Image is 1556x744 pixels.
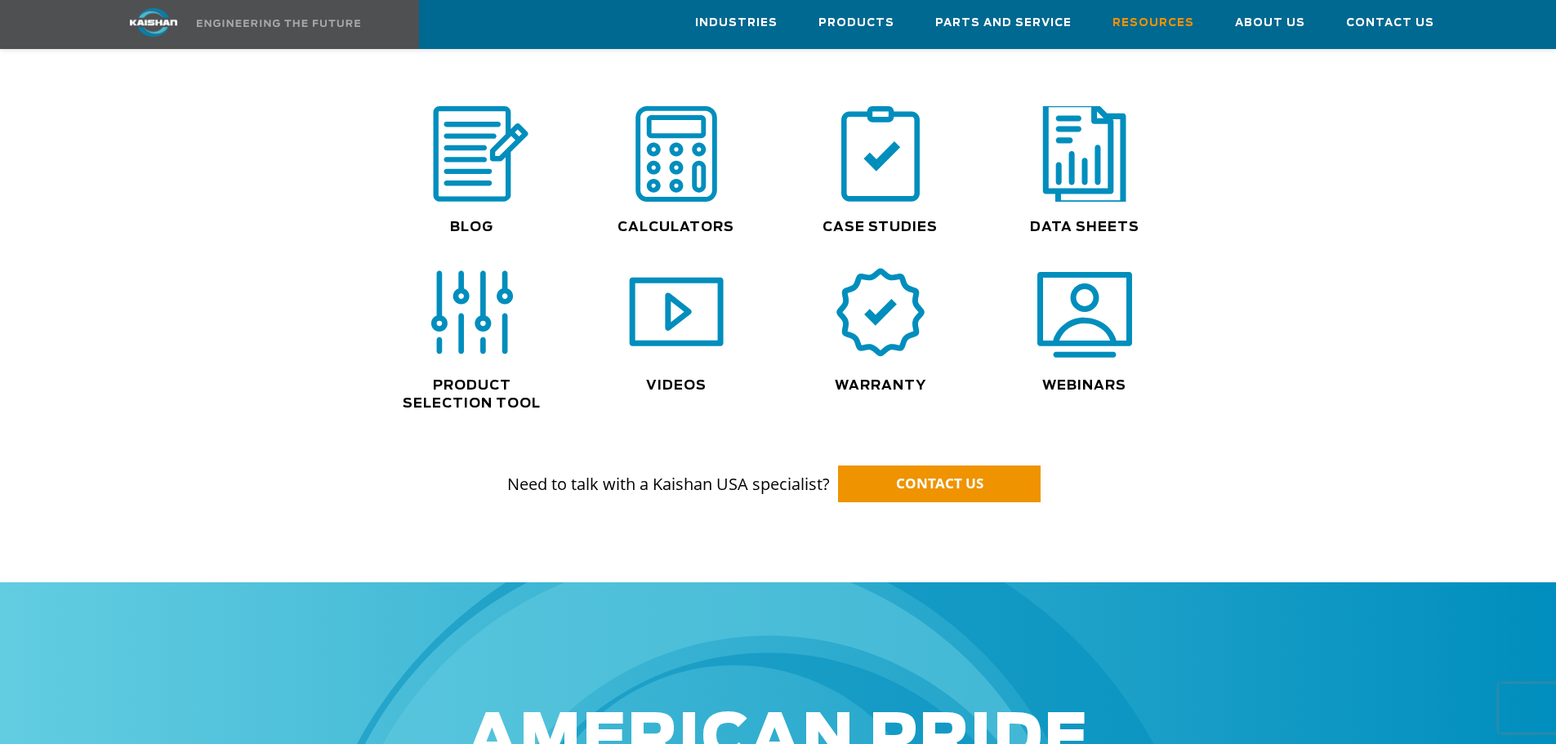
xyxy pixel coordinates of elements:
div: data sheets icon [991,106,1179,202]
div: video icon [582,265,770,360]
div: warranty icon [787,265,974,360]
a: About Us [1235,1,1305,45]
span: Contact Us [1346,14,1434,33]
img: warranty icon [833,265,928,360]
div: Domain Overview [65,96,146,107]
img: kaishan logo [92,8,215,37]
a: Warranty [835,379,926,392]
div: calculator icon [582,106,770,202]
span: Industries [695,14,778,33]
a: Webinars [1042,379,1126,392]
img: blog icon [416,106,528,202]
div: blog icon [370,106,574,202]
div: Domain: [DOMAIN_NAME] [42,42,180,56]
img: case study icon [833,106,928,202]
div: case study icon [787,106,974,202]
img: video icon [629,265,724,360]
a: Contact Us [1346,1,1434,45]
div: selection icon [378,265,566,360]
img: logo_orange.svg [26,26,39,39]
img: Engineering the future [197,20,360,27]
span: Parts and Service [935,14,1072,33]
a: Data Sheets [1030,221,1139,234]
img: website_grey.svg [26,42,39,56]
a: Blog [450,221,493,234]
div: v 4.0.25 [46,26,80,39]
a: Resources [1112,1,1194,45]
a: Parts and Service [935,1,1072,45]
a: Industries [695,1,778,45]
img: calculator icon [629,106,724,202]
a: CONTACT US [838,466,1041,502]
div: webinars icon [991,265,1179,360]
a: Products [818,1,894,45]
img: tab_keywords_by_traffic_grey.svg [165,95,178,108]
p: Need to talk with a Kaishan USA specialist? [102,441,1455,497]
span: CONTACT US [896,474,983,492]
img: selection icon [425,265,519,360]
span: About Us [1235,14,1305,33]
a: Calculators [617,221,734,234]
img: tab_domain_overview_orange.svg [47,95,60,108]
a: Videos [646,379,707,392]
span: Resources [1112,14,1194,33]
a: Case Studies [823,221,938,234]
span: Products [818,14,894,33]
img: data sheets icon [1032,101,1137,207]
img: webinars icon [1037,265,1132,360]
div: Keywords by Traffic [183,96,270,107]
a: Product Selection Tool [403,379,541,410]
